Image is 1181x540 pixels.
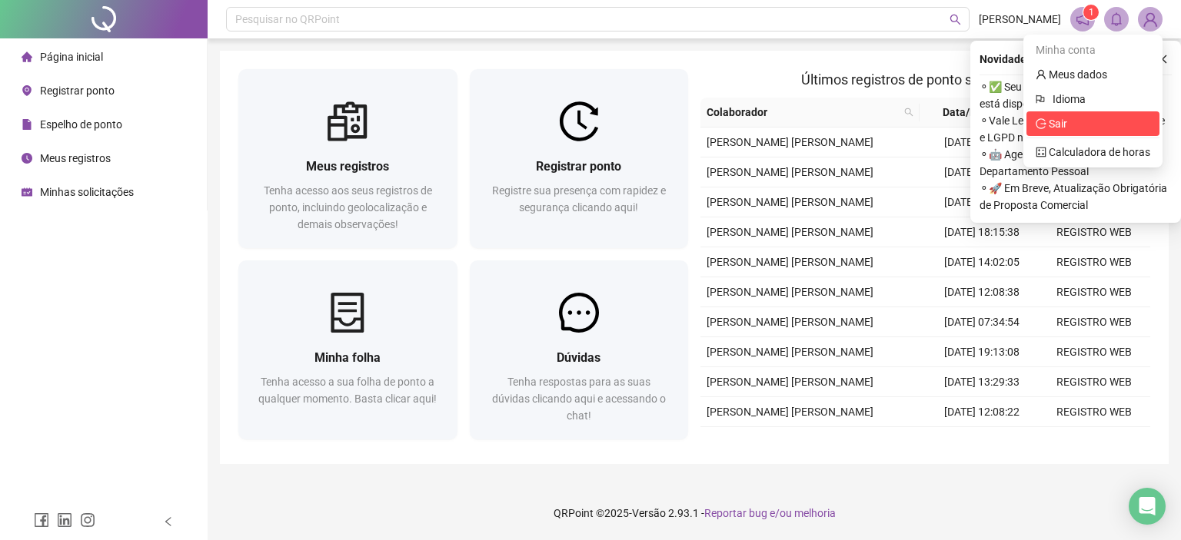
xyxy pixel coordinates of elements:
[238,260,457,439] a: Minha folhaTenha acesso a sua folha de ponto a qualquer momento. Basta clicar aqui!
[40,118,122,131] span: Espelho de ponto
[1038,307,1150,337] td: REGISTRO WEB
[470,260,689,439] a: DúvidasTenha respostas para as suas dúvidas clicando aqui e acessando o chat!
[980,180,1172,214] span: ⚬ 🚀 Em Breve, Atualização Obrigatória de Proposta Comercial
[1038,337,1150,367] td: REGISTRO WEB
[536,159,621,174] span: Registrar ponto
[980,146,1172,180] span: ⚬ 🤖 Agente QR: sua IA no Departamento Pessoal
[926,104,1010,121] span: Data/Hora
[707,196,873,208] span: [PERSON_NAME] [PERSON_NAME]
[926,427,1038,457] td: [DATE] 07:33:23
[1109,12,1123,26] span: bell
[22,119,32,130] span: file
[1038,397,1150,427] td: REGISTRO WEB
[926,128,1038,157] td: [DATE] 13:56:42
[632,507,666,519] span: Versão
[926,337,1038,367] td: [DATE] 19:13:08
[40,51,103,63] span: Página inicial
[1083,5,1099,20] sup: 1
[40,186,134,198] span: Minhas solicitações
[306,159,389,174] span: Meus registros
[314,350,381,365] span: Minha folha
[1038,277,1150,307] td: REGISTRO WEB
[1076,12,1090,26] span: notification
[707,104,898,121] span: Colaborador
[1036,118,1046,129] span: logout
[950,14,961,25] span: search
[1036,91,1046,108] span: flag
[926,247,1038,277] td: [DATE] 14:02:05
[557,350,600,365] span: Dúvidas
[1038,217,1150,247] td: REGISTRO WEB
[1038,247,1150,277] td: REGISTRO WEB
[1036,68,1107,81] a: user Meus dados
[258,376,437,405] span: Tenha acesso a sua folha de ponto a qualquer momento. Basta clicar aqui!
[163,516,174,527] span: left
[1053,91,1141,108] span: Idioma
[40,152,111,164] span: Meus registros
[34,512,49,528] span: facebook
[707,346,873,358] span: [PERSON_NAME] [PERSON_NAME]
[1026,38,1159,62] div: Minha conta
[980,78,1172,112] span: ⚬ ✅ Seu Checklist de Sucesso do DP está disponível
[901,101,917,124] span: search
[979,11,1061,28] span: [PERSON_NAME]
[1038,427,1150,457] td: REGISTRO WEB
[22,85,32,96] span: environment
[1038,367,1150,397] td: REGISTRO WEB
[208,486,1181,540] footer: QRPoint © 2025 - 2.93.1 -
[926,307,1038,337] td: [DATE] 07:34:54
[926,187,1038,217] td: [DATE] 07:38:29
[1139,8,1162,31] img: 90501
[926,367,1038,397] td: [DATE] 13:29:33
[707,136,873,148] span: [PERSON_NAME] [PERSON_NAME]
[238,69,457,248] a: Meus registrosTenha acesso aos seus registros de ponto, incluindo geolocalização e demais observa...
[707,316,873,328] span: [PERSON_NAME] [PERSON_NAME]
[926,277,1038,307] td: [DATE] 12:08:38
[1129,488,1166,525] div: Open Intercom Messenger
[920,98,1029,128] th: Data/Hora
[704,507,836,519] span: Reportar bug e/ou melhoria
[707,406,873,418] span: [PERSON_NAME] [PERSON_NAME]
[470,69,689,248] a: Registrar pontoRegistre sua presença com rapidez e segurança clicando aqui!
[707,226,873,238] span: [PERSON_NAME] [PERSON_NAME]
[492,184,666,214] span: Registre sua presença com rapidez e segurança clicando aqui!
[492,376,666,422] span: Tenha respostas para as suas dúvidas clicando aqui e acessando o chat!
[926,157,1038,187] td: [DATE] 12:05:28
[22,153,32,164] span: clock-circle
[40,84,115,97] span: Registrar ponto
[1157,54,1168,65] span: close
[707,256,873,268] span: [PERSON_NAME] [PERSON_NAME]
[264,184,432,230] span: Tenha acesso aos seus registros de ponto, incluindo geolocalização e demais observações!
[1089,7,1094,18] span: 1
[980,112,1172,146] span: ⚬ Vale Lembrar: Política de Privacidade e LGPD na QRPoint
[57,512,72,528] span: linkedin
[801,71,1050,88] span: Últimos registros de ponto sincronizados
[22,187,32,197] span: schedule
[980,51,1035,68] span: Novidades !
[707,376,873,388] span: [PERSON_NAME] [PERSON_NAME]
[926,217,1038,247] td: [DATE] 18:15:38
[1036,146,1150,158] a: calculator Calculadora de horas
[1049,118,1067,130] span: Sair
[926,397,1038,427] td: [DATE] 12:08:22
[22,51,32,62] span: home
[707,286,873,298] span: [PERSON_NAME] [PERSON_NAME]
[707,166,873,178] span: [PERSON_NAME] [PERSON_NAME]
[80,512,95,528] span: instagram
[904,108,913,117] span: search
